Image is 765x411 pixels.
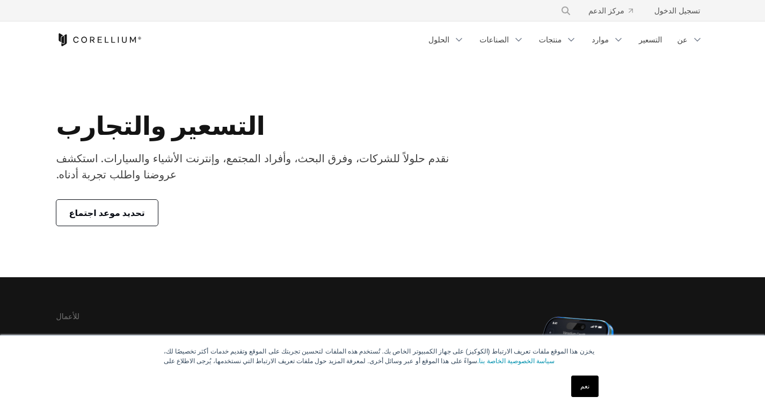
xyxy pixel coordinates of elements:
font: نعم [580,383,589,390]
font: موارد [592,35,609,44]
font: تسجيل الدخول [654,6,701,15]
font: تحديد موعد اجتماع [69,207,145,218]
a: تحديد موعد اجتماع [56,200,158,226]
font: التسعير والتجارب [56,110,265,141]
font: الحلول [428,35,449,44]
font: عن [677,35,687,44]
font: منتجات [539,35,562,44]
a: نعم [571,376,599,397]
font: مركز الدعم [588,6,624,15]
button: يبحث [556,1,575,20]
a: كوريليوم هوم [56,33,142,46]
font: للأعمال [56,312,80,321]
a: سياسة الخصوصية الخاصة بنا. [477,357,555,365]
div: قائمة التنقل [548,1,709,20]
font: يخزن هذا الموقع ملفات تعريف الارتباط (الكوكيز) على جهاز الكمبيوتر الخاص بك. تُستخدم هذه الملفات ل... [164,348,594,365]
font: نقدم حلولاً للشركات، وفرق البحث، وأفراد المجتمع، وإنترنت الأشياء والسيارات. استكشف عروضنا واطلب ت... [56,152,449,181]
font: الصناعات [479,35,509,44]
font: التسعير [639,35,662,44]
div: قائمة التنقل [422,30,709,49]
